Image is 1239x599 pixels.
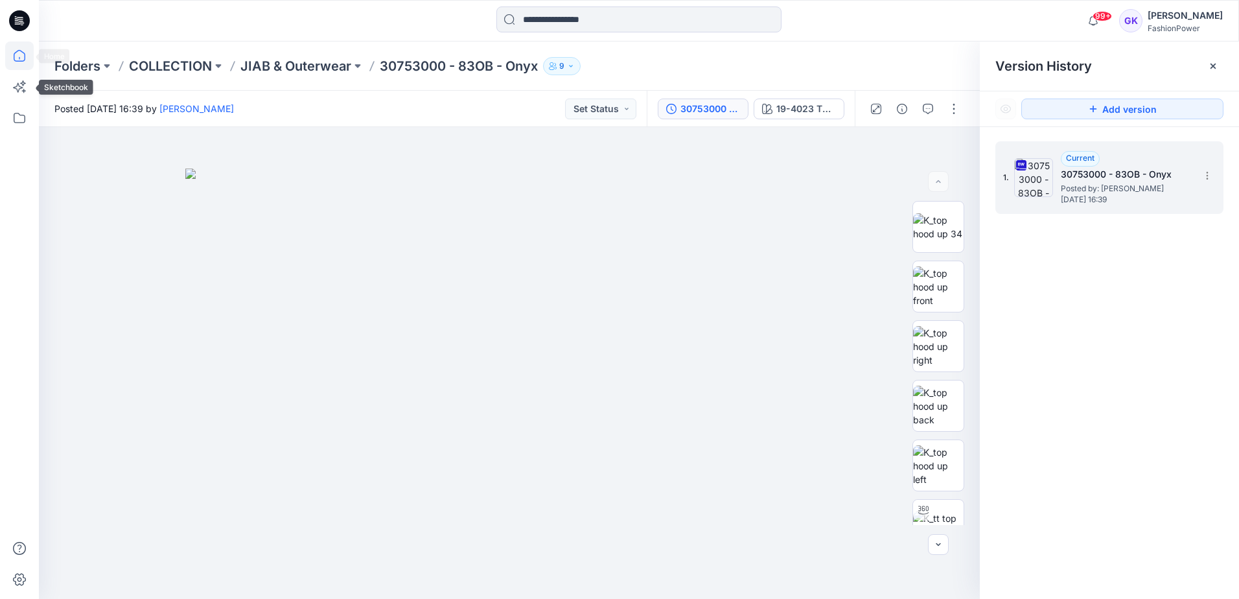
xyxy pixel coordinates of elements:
button: Show Hidden Versions [995,99,1016,119]
div: FashionPower [1148,23,1223,33]
div: GK [1119,9,1142,32]
span: [DATE] 16:39 [1061,195,1190,204]
div: [PERSON_NAME] [1148,8,1223,23]
button: Add version [1021,99,1223,119]
button: Close [1208,61,1218,71]
span: Posted [DATE] 16:39 by [54,102,234,115]
div: 19-4023 TPG Moonless Night [776,102,836,116]
p: 9 [559,59,564,73]
button: 19-4023 TPG Moonless Night [754,99,844,119]
span: Posted by: Guerline Kamp [1061,182,1190,195]
img: 30753000 - 83OB - Onyx [1014,158,1053,197]
a: JIAB & Outerwear [240,57,351,75]
span: Current [1066,153,1094,163]
img: K_top hood up front [913,266,964,307]
img: K_top hood up 34 [913,213,964,241]
a: [PERSON_NAME] [159,103,234,114]
h5: 30753000 - 83OB - Onyx [1061,167,1190,182]
a: COLLECTION [129,57,212,75]
img: eyJhbGciOiJIUzI1NiIsImtpZCI6IjAiLCJzbHQiOiJzZXMiLCJ0eXAiOiJKV1QifQ.eyJkYXRhIjp7InR5cGUiOiJzdG9yYW... [185,169,833,599]
p: 30753000 - 83OB - Onyx [380,57,538,75]
button: 30753000 - 83OB - Onyx [658,99,748,119]
span: 99+ [1093,11,1112,21]
img: K_tt top hood up [913,511,964,539]
span: 1. [1003,172,1009,183]
img: K_top hood up right [913,326,964,367]
span: Version History [995,58,1092,74]
a: Folders [54,57,100,75]
img: K_top hood up back [913,386,964,427]
button: Details [892,99,912,119]
div: 30753000 - 83OB - Onyx [680,102,740,116]
img: K_top hood up left [913,445,964,486]
button: 9 [543,57,581,75]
